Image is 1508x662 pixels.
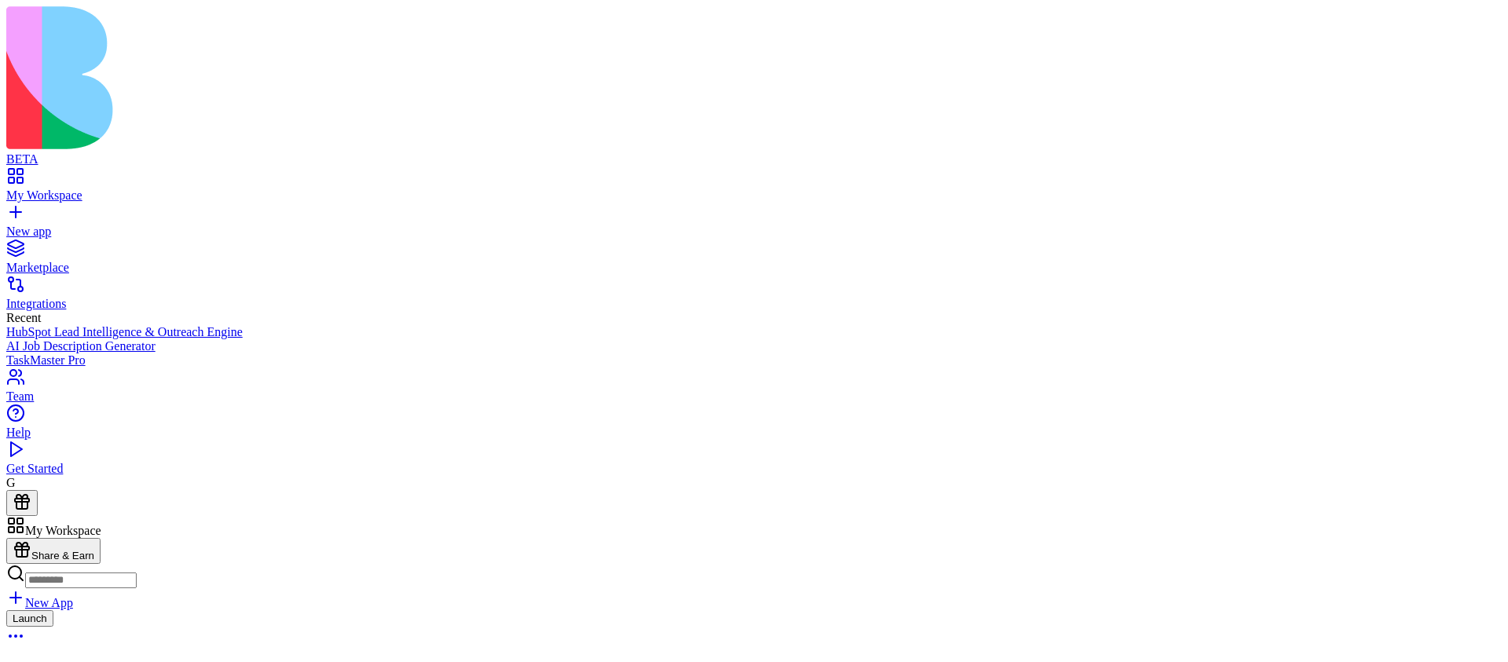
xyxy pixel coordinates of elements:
div: My Workspace [6,188,1502,203]
a: TaskMaster Pro [6,353,1502,368]
a: Integrations [6,283,1502,311]
a: HubSpot Lead Intelligence & Outreach Engine [6,325,1502,339]
div: Integrations [6,297,1502,311]
a: My Workspace [6,174,1502,203]
a: BETA [6,138,1502,166]
img: logo [6,6,638,149]
a: Marketplace [6,247,1502,275]
div: New app [6,225,1502,239]
button: Share & Earn [6,538,101,564]
div: Team [6,390,1502,404]
div: Marketplace [6,261,1502,275]
div: BETA [6,152,1502,166]
a: AI Job Description Generator [6,339,1502,353]
a: New app [6,210,1502,239]
a: New App [6,596,73,609]
span: G [6,476,16,489]
span: Share & Earn [31,550,94,561]
a: Help [6,411,1502,440]
span: Recent [6,311,41,324]
div: Help [6,426,1502,440]
div: Get Started [6,462,1502,476]
a: Team [6,375,1502,404]
button: Launch [6,610,53,627]
span: My Workspace [25,524,101,537]
a: Get Started [6,448,1502,476]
